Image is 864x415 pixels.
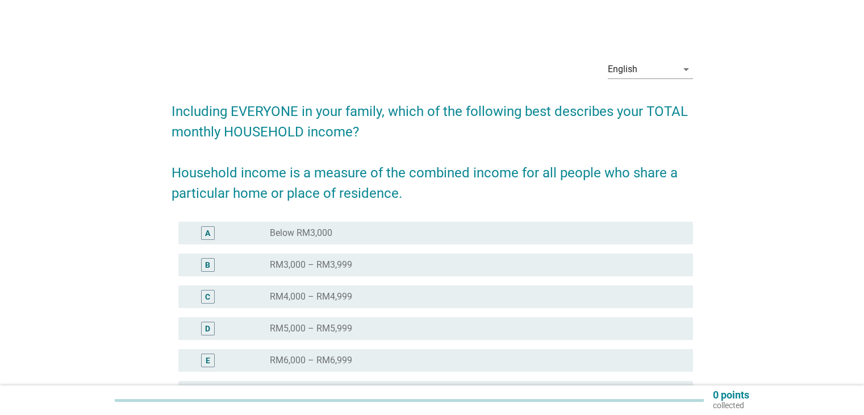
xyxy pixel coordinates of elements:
label: RM3,000 – RM3,999 [270,259,352,271]
div: E [206,355,210,367]
div: English [608,64,637,74]
p: 0 points [713,390,749,400]
div: A [205,227,210,239]
i: arrow_drop_down [679,63,693,76]
label: RM4,000 – RM4,999 [270,291,352,302]
h2: Including EVERYONE in your family, which of the following best describes your TOTAL monthly HOUSE... [172,90,693,204]
label: Below RM3,000 [270,227,332,239]
label: RM5,000 – RM5,999 [270,323,352,334]
div: B [205,259,210,271]
p: collected [713,400,749,410]
label: RM6,000 – RM6,999 [270,355,352,366]
div: D [205,323,210,335]
div: C [205,291,210,303]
